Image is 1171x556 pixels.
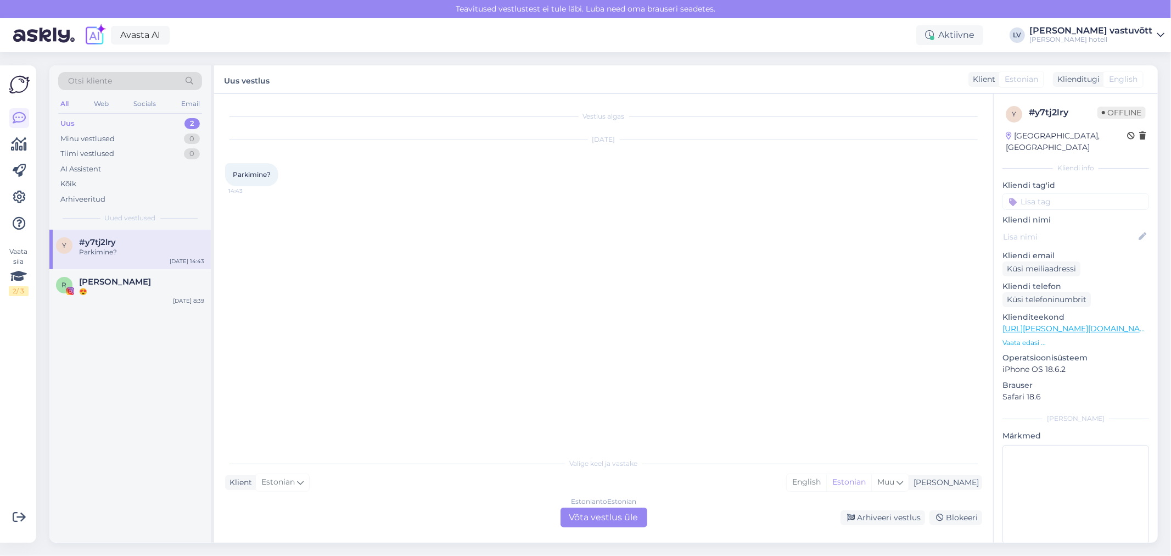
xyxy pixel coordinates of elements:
div: # y7tj2lry [1029,106,1097,119]
p: Märkmed [1002,430,1149,442]
span: R [62,281,67,289]
span: 14:43 [228,187,270,195]
p: iPhone OS 18.6.2 [1002,364,1149,375]
div: Blokeeri [929,510,982,525]
div: Klienditugi [1053,74,1100,85]
div: Estonian [826,474,871,491]
div: Klient [225,477,252,488]
div: [GEOGRAPHIC_DATA], [GEOGRAPHIC_DATA] [1006,130,1127,153]
span: Estonian [261,476,295,488]
div: [PERSON_NAME] [1002,414,1149,424]
a: [PERSON_NAME] vastuvõtt[PERSON_NAME] hotell [1029,26,1164,44]
div: [DATE] [225,135,982,144]
div: 😍 [79,287,204,297]
div: 2 [184,118,200,129]
div: Parkimine? [79,247,204,257]
div: Minu vestlused [60,134,115,144]
div: 0 [184,134,200,144]
a: Avasta AI [111,26,170,45]
div: 0 [184,148,200,159]
span: Muu [877,477,894,487]
div: English [787,474,826,491]
p: Kliendi nimi [1002,214,1149,226]
label: Uus vestlus [224,72,270,87]
div: Kliendi info [1002,163,1149,173]
div: Tiimi vestlused [60,148,114,159]
div: AI Assistent [60,164,101,175]
input: Lisa nimi [1003,231,1136,243]
div: [PERSON_NAME] [909,477,979,488]
div: LV [1010,27,1025,43]
div: Vestlus algas [225,112,982,121]
span: Estonian [1005,74,1038,85]
span: Parkimine? [233,170,271,179]
p: Kliendi email [1002,250,1149,262]
div: [DATE] 14:43 [170,257,204,265]
div: Küsi telefoninumbrit [1002,292,1091,307]
div: Valige keel ja vastake [225,459,982,469]
p: Operatsioonisüsteem [1002,352,1149,364]
div: Web [92,97,111,111]
span: Uued vestlused [105,213,156,223]
p: Brauser [1002,380,1149,391]
p: Vaata edasi ... [1002,338,1149,348]
img: explore-ai [83,24,107,47]
span: #y7tj2lry [79,237,116,247]
p: Klienditeekond [1002,312,1149,323]
a: [URL][PERSON_NAME][DOMAIN_NAME] [1002,324,1154,333]
div: Võta vestlus üle [561,508,647,527]
div: Arhiveeritud [60,194,105,205]
div: [PERSON_NAME] vastuvõtt [1029,26,1152,35]
span: Otsi kliente [68,75,112,87]
p: Kliendi tag'id [1002,180,1149,191]
p: Kliendi telefon [1002,281,1149,292]
div: Küsi meiliaadressi [1002,262,1080,276]
div: Aktiivne [916,25,983,45]
div: All [58,97,71,111]
img: Askly Logo [9,74,30,95]
div: 2 / 3 [9,286,29,296]
div: Arhiveeri vestlus [841,510,925,525]
div: Klient [968,74,995,85]
span: English [1109,74,1138,85]
div: Uus [60,118,75,129]
div: Estonian to Estonian [571,497,636,507]
span: Offline [1097,107,1146,119]
div: Socials [131,97,158,111]
input: Lisa tag [1002,193,1149,210]
span: Riina Märtson [79,277,151,287]
p: Safari 18.6 [1002,391,1149,403]
div: [PERSON_NAME] hotell [1029,35,1152,44]
span: y [1012,110,1016,118]
div: Email [179,97,202,111]
div: [DATE] 8:39 [173,297,204,305]
span: y [62,241,66,249]
div: Vaata siia [9,247,29,296]
div: Kõik [60,179,76,190]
